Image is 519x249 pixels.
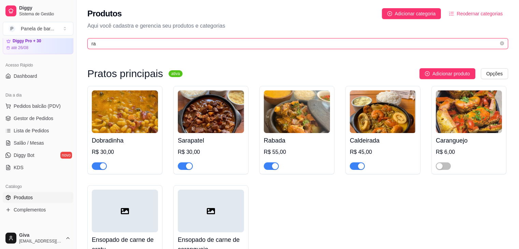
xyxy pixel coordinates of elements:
button: Select a team [3,22,73,35]
img: product-image [92,90,158,133]
a: Lista de Pedidos [3,125,73,136]
span: Relatórios [5,226,24,232]
button: Pedidos balcão (PDV) [3,101,73,112]
img: product-image [264,90,330,133]
button: Opções [481,68,508,79]
div: R$ 55,00 [264,148,330,156]
span: Produtos [14,194,33,201]
div: R$ 45,00 [350,148,416,156]
a: Complementos [3,204,73,215]
a: Diggy Pro + 30até 26/08 [3,35,73,54]
span: close-circle [500,41,504,45]
span: Opções [486,70,503,77]
h4: Rabada [264,136,330,145]
span: Sistema de Gestão [19,11,71,17]
sup: ativa [169,70,183,77]
div: R$ 30,00 [92,148,158,156]
span: Salão / Mesas [14,140,44,146]
h4: Caranguejo [436,136,502,145]
span: [EMAIL_ADDRESS][DOMAIN_NAME] [19,238,62,244]
span: Lista de Pedidos [14,127,49,134]
div: R$ 30,00 [178,148,244,156]
span: Adicionar produto [432,70,470,77]
span: Gestor de Pedidos [14,115,53,122]
span: Dashboard [14,73,37,79]
a: Dashboard [3,71,73,82]
h4: Caldeirada [350,136,416,145]
button: Adicionar produto [419,68,475,79]
span: P [9,25,15,32]
p: Aqui você cadastra e gerencia seu produtos e categorias [87,22,508,30]
img: product-image [178,90,244,133]
span: Complementos [14,206,46,213]
img: product-image [436,90,502,133]
button: Adicionar categoria [382,8,441,19]
button: Giva[EMAIL_ADDRESS][DOMAIN_NAME] [3,230,73,246]
a: KDS [3,162,73,173]
span: KDS [14,164,24,171]
span: Pedidos balcão (PDV) [14,103,61,109]
div: Dia a dia [3,90,73,101]
h3: Pratos principais [87,70,163,78]
a: Gestor de Pedidos [3,113,73,124]
span: plus-circle [387,11,392,16]
a: DiggySistema de Gestão [3,3,73,19]
span: Adicionar categoria [395,10,436,17]
span: Diggy [19,5,71,11]
h4: Sarapatel [178,136,244,145]
span: ordered-list [449,11,454,16]
span: close-circle [500,41,504,47]
div: Acesso Rápido [3,60,73,71]
h4: Dobradinha [92,136,158,145]
h2: Produtos [87,8,122,19]
span: Giva [19,232,62,238]
div: Catálogo [3,181,73,192]
a: Salão / Mesas [3,137,73,148]
img: product-image [350,90,416,133]
article: até 26/08 [11,45,28,50]
span: Reodernar categorias [457,10,503,17]
input: Buscar por nome ou código do produto [91,40,499,47]
button: Reodernar categorias [444,8,508,19]
a: Produtos [3,192,73,203]
article: Diggy Pro + 30 [13,39,41,44]
span: plus-circle [425,71,430,76]
div: R$ 6,00 [436,148,502,156]
span: Diggy Bot [14,152,34,159]
a: Diggy Botnovo [3,150,73,161]
div: Panela de bar ... [21,25,54,32]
